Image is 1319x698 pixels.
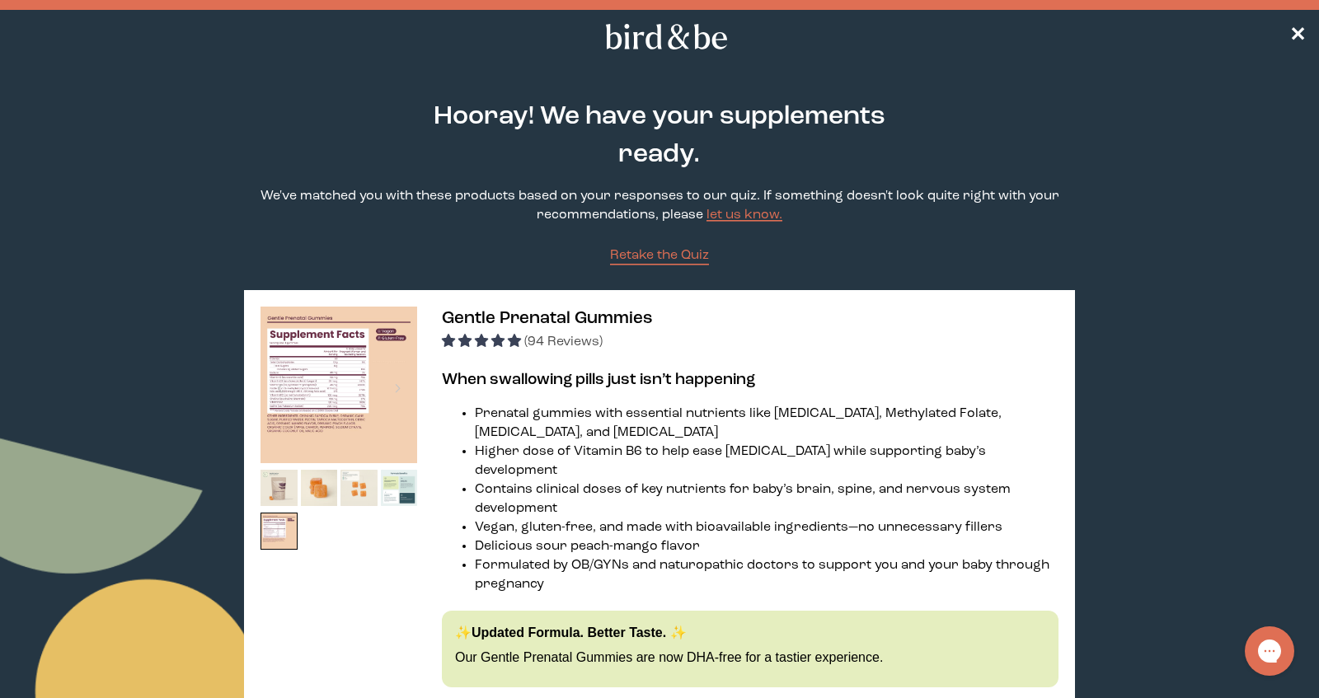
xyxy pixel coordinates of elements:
[610,249,709,262] span: Retake the Quiz
[244,187,1075,225] p: We've matched you with these products based on your responses to our quiz. If something doesn't l...
[475,405,1058,443] li: Prenatal gummies with essential nutrients like [MEDICAL_DATA], Methylated Folate, [MEDICAL_DATA],...
[706,208,782,222] a: let us know.
[475,518,1058,537] li: Vegan, gluten-free, and made with bioavailable ingredients—no unnecessary fillers
[381,470,418,507] img: thumbnail image
[411,98,909,174] h2: Hooray! We have your supplements ready.
[475,537,1058,556] li: Delicious sour peach-mango flavor
[261,307,417,463] img: thumbnail image
[442,368,1058,391] h3: When swallowing pills just isn’t happening
[475,556,1058,594] li: Formulated by OB/GYNs and naturopathic doctors to support you and your baby through pregnancy
[610,246,709,265] a: Retake the Quiz
[475,480,1058,518] li: Contains clinical doses of key nutrients for baby’s brain, spine, and nervous system development
[1289,22,1306,51] a: ✕
[301,470,338,507] img: thumbnail image
[442,335,524,349] span: 4.87 stars
[261,470,298,507] img: thumbnail image
[442,310,653,327] span: Gentle Prenatal Gummies
[1237,621,1303,682] iframe: Gorgias live chat messenger
[261,513,298,550] img: thumbnail image
[1289,26,1306,46] span: ✕
[524,335,603,349] span: (94 Reviews)
[340,470,378,507] img: thumbnail image
[475,443,1058,480] li: Higher dose of Vitamin B6 to help ease [MEDICAL_DATA] while supporting baby’s development
[455,625,687,639] strong: ✨Updated Formula. Better Taste. ✨
[455,649,1045,667] p: Our Gentle Prenatal Gummies are now DHA-free for a tastier experience.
